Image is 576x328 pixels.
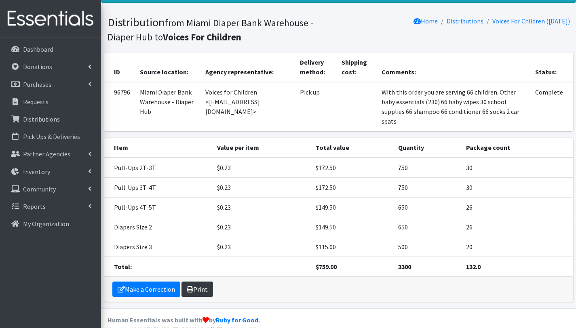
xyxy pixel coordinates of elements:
a: Make a Correction [112,282,180,297]
strong: 3300 [398,263,411,271]
a: Inventory [3,164,98,180]
td: $115.00 [311,237,393,257]
td: 650 [393,217,461,237]
td: Diapers Size 3 [104,237,212,257]
td: $0.23 [212,198,311,217]
p: Pick Ups & Deliveries [23,132,80,141]
a: Purchases [3,76,98,93]
small: from Miami Diaper Bank Warehouse - Diaper Hub to [108,17,313,43]
p: Dashboard [23,45,53,53]
p: Donations [23,63,52,71]
p: Purchases [23,80,51,88]
td: 650 [393,198,461,217]
td: 96796 [104,82,135,131]
td: Pick up [295,82,337,131]
a: Pick Ups & Deliveries [3,128,98,145]
a: Requests [3,94,98,110]
a: Dashboard [3,41,98,57]
b: Voices For Children [163,31,241,43]
td: $0.23 [212,158,311,178]
th: Quantity [393,138,461,158]
td: 30 [461,178,573,198]
a: Community [3,181,98,197]
td: $0.23 [212,178,311,198]
p: Requests [23,98,49,106]
td: Complete [530,82,573,131]
a: Distributions [447,17,483,25]
th: Source location: [135,53,201,82]
td: With this order you are serving 66 children. Other baby essentials:(230) 66 baby wipes 30 school ... [377,82,530,131]
a: Reports [3,198,98,214]
a: Distributions [3,111,98,127]
td: 26 [461,217,573,237]
th: Item [104,138,212,158]
td: $172.50 [311,178,393,198]
td: Diapers Size 2 [104,217,212,237]
strong: Total: [114,263,132,271]
a: Ruby for Good [216,316,258,324]
p: Inventory [23,168,50,176]
td: Voices for Children <[EMAIL_ADDRESS][DOMAIN_NAME]> [200,82,295,131]
p: Community [23,185,56,193]
td: 500 [393,237,461,257]
p: Partner Agencies [23,150,70,158]
a: Print [181,282,213,297]
td: Pull-Ups 4T-5T [104,198,212,217]
a: Donations [3,59,98,75]
p: My Organization [23,220,69,228]
th: Delivery method: [295,53,337,82]
td: $172.50 [311,158,393,178]
p: Reports [23,202,46,210]
a: Home [414,17,438,25]
th: Package count [461,138,573,158]
th: Total value [311,138,393,158]
a: My Organization [3,216,98,232]
strong: 132.0 [466,263,481,271]
th: ID [104,53,135,82]
strong: Human Essentials was built with by . [108,316,260,324]
td: 30 [461,158,573,178]
a: Voices For Children ([DATE]) [492,17,570,25]
td: Pull-Ups 2T-3T [104,158,212,178]
td: $149.50 [311,198,393,217]
td: 26 [461,198,573,217]
th: Shipping cost: [337,53,377,82]
td: $0.23 [212,217,311,237]
strong: $759.00 [316,263,337,271]
p: Distributions [23,115,60,123]
td: $149.50 [311,217,393,237]
td: $0.23 [212,237,311,257]
img: HumanEssentials [3,5,98,32]
a: Partner Agencies [3,146,98,162]
th: Agency representative: [200,53,295,82]
th: Value per item [212,138,311,158]
td: Miami Diaper Bank Warehouse - Diaper Hub [135,82,201,131]
td: 750 [393,178,461,198]
td: 20 [461,237,573,257]
td: Pull-Ups 3T-4T [104,178,212,198]
td: 750 [393,158,461,178]
h1: Distribution [108,15,336,43]
th: Status: [530,53,573,82]
th: Comments: [377,53,530,82]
